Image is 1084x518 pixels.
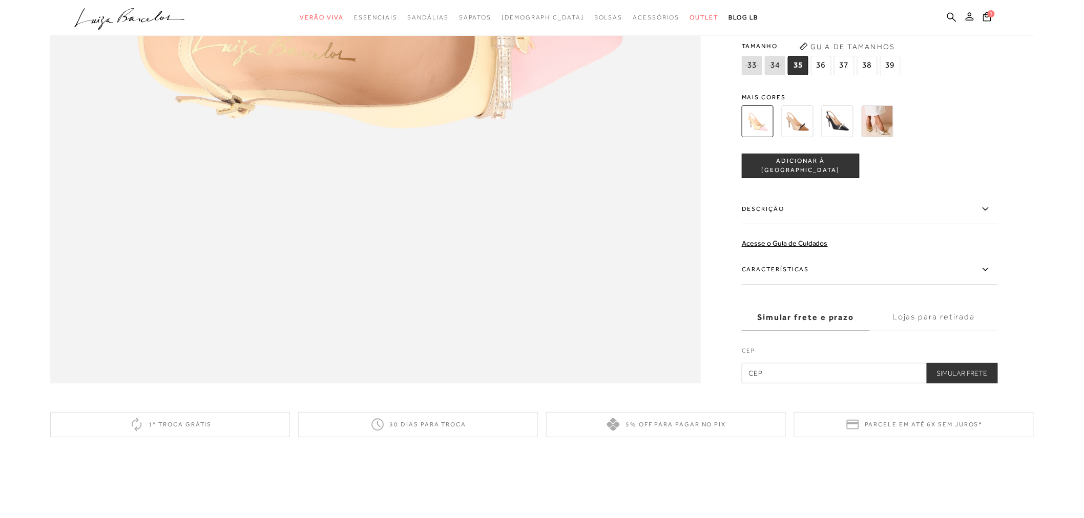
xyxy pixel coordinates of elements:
span: BLOG LB [728,14,758,21]
span: Tamanho [742,38,903,53]
span: 39 [880,55,901,75]
span: 33 [742,55,762,75]
span: Verão Viva [300,14,344,21]
a: categoryNavScreenReaderText [690,8,719,27]
button: Simular Frete [927,363,998,383]
a: Acesse o Guia de Cuidados [742,239,828,247]
button: 1 [980,11,994,25]
span: [DEMOGRAPHIC_DATA] [502,14,584,21]
div: 30 dias para troca [298,412,538,437]
a: categoryNavScreenReaderText [459,8,491,27]
img: SCARPIN SLINGBACK EM COURO PRETO E LAÇO [822,105,853,137]
div: 1ª troca grátis [50,412,290,437]
span: 37 [834,55,854,75]
span: 38 [857,55,878,75]
a: categoryNavScreenReaderText [594,8,623,27]
label: Lojas para retirada [870,303,998,331]
input: CEP [742,363,998,383]
button: ADICIONAR À [GEOGRAPHIC_DATA] [742,153,860,178]
a: categoryNavScreenReaderText [354,8,397,27]
a: BLOG LB [728,8,758,27]
img: SCARPIN SLINGBACK EM COURO NATA COM BICO CARAMELO E LAÇO [782,105,814,137]
label: Simular frete e prazo [742,303,870,331]
span: 1 [988,10,995,17]
span: Mais cores [742,94,998,100]
span: Essenciais [354,14,397,21]
a: categoryNavScreenReaderText [633,8,680,27]
a: categoryNavScreenReaderText [300,8,344,27]
img: SCARPIN SLINGBACK EM COURO BAUNILHA COM BICO ROSA GLACÊ E LAÇO [742,105,774,137]
button: Guia de Tamanhos [796,38,899,54]
a: noSubCategoriesText [502,8,584,27]
span: Sandálias [408,14,449,21]
span: 35 [788,55,808,75]
label: Descrição [742,194,998,224]
a: categoryNavScreenReaderText [408,8,449,27]
img: SCARPIN SLINGBACK EM METALIZADO PRATA COM BICO DOURADO E LAÇO [862,105,893,137]
div: 5% off para pagar no PIX [546,412,786,437]
span: Outlet [690,14,719,21]
span: ADICIONAR À [GEOGRAPHIC_DATA] [742,157,859,175]
span: 34 [765,55,785,75]
span: Acessórios [633,14,680,21]
span: Sapatos [459,14,491,21]
span: 36 [811,55,831,75]
label: Características [742,254,998,284]
label: CEP [742,346,998,360]
span: Bolsas [594,14,623,21]
div: Parcele em até 6x sem juros* [794,412,1034,437]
